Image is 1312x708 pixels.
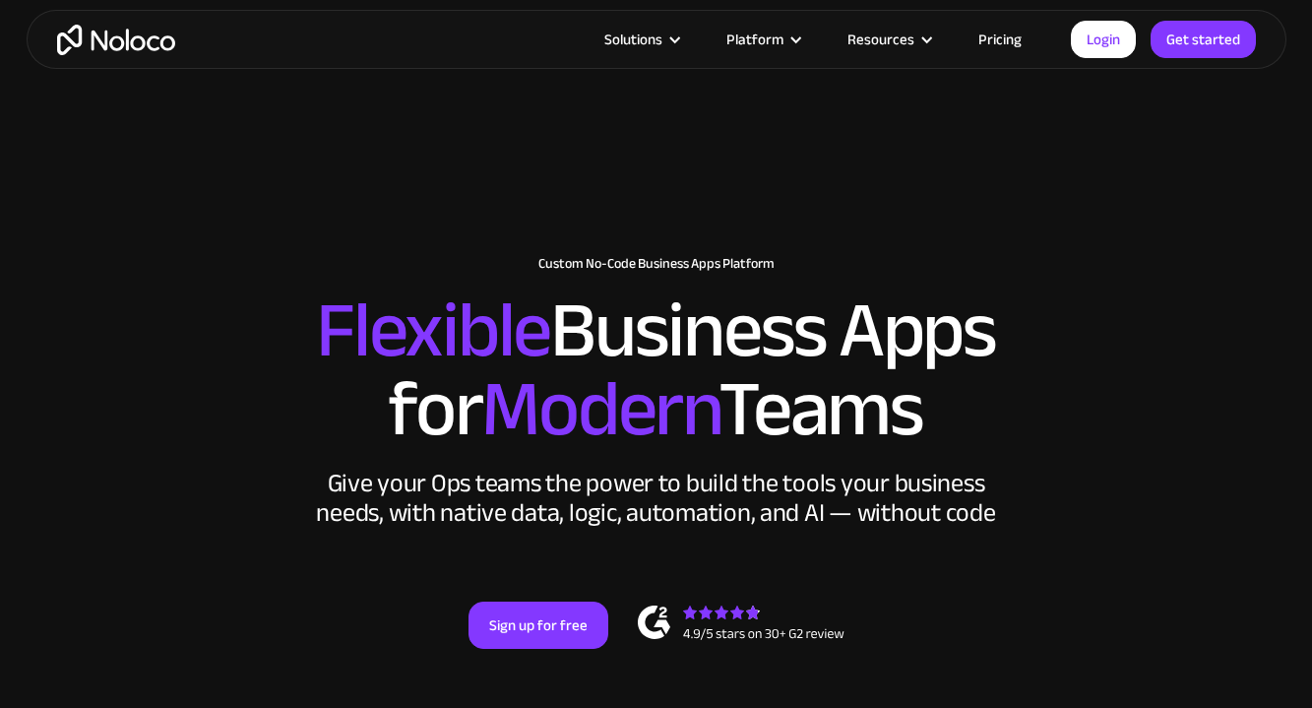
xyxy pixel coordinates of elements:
h1: Custom No-Code Business Apps Platform [46,256,1267,272]
div: Solutions [604,27,662,52]
div: Solutions [580,27,702,52]
div: Resources [823,27,954,52]
a: home [57,25,175,55]
div: Resources [847,27,914,52]
div: Give your Ops teams the power to build the tools your business needs, with native data, logic, au... [312,469,1001,528]
a: Pricing [954,27,1046,52]
a: Get started [1151,21,1256,58]
h2: Business Apps for Teams [46,291,1267,449]
span: Flexible [316,257,550,404]
div: Platform [702,27,823,52]
a: Sign up for free [469,602,608,649]
div: Platform [726,27,783,52]
span: Modern [481,336,718,483]
a: Login [1071,21,1136,58]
